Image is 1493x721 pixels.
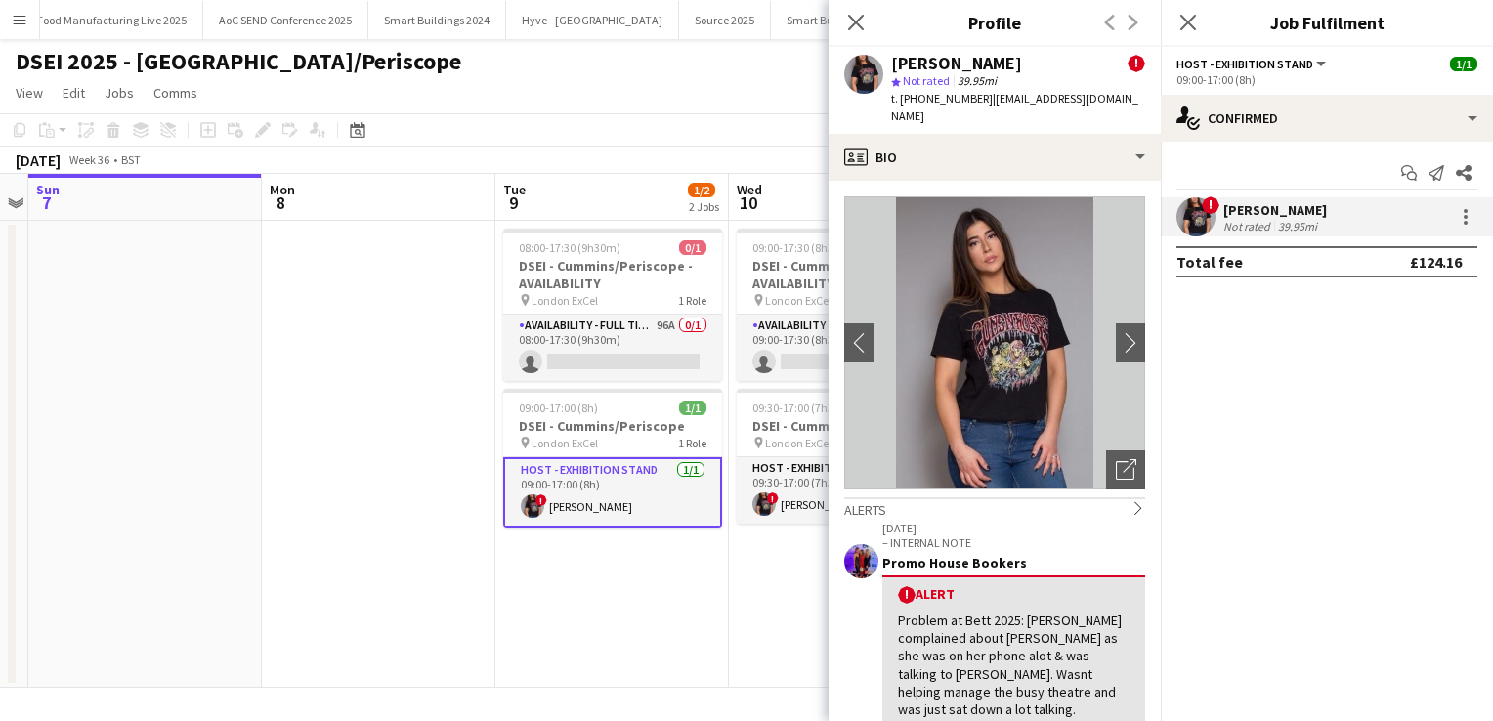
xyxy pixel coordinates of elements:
div: BST [121,152,141,167]
button: Smart Buildings 2024 [368,1,506,39]
a: Jobs [97,80,142,106]
span: Sun [36,181,60,198]
button: Source 2025 [679,1,771,39]
span: London ExCel [532,293,598,308]
span: 1/2 [688,183,715,197]
h1: DSEI 2025 - [GEOGRAPHIC_DATA]/Periscope [16,47,461,76]
span: 1 Role [678,436,706,450]
span: | [EMAIL_ADDRESS][DOMAIN_NAME] [891,91,1138,123]
span: Mon [270,181,295,198]
div: Open photos pop-in [1106,450,1145,489]
span: 08:00-17:30 (9h30m) [519,240,620,255]
a: Comms [146,80,205,106]
div: Alert [898,585,1130,604]
span: London ExCel [765,436,832,450]
span: London ExCel [532,436,598,450]
app-job-card: 09:00-17:00 (8h)1/1DSEI - Cummins/Periscope London ExCel1 RoleHost - Exhibition Stand1/109:00-17:... [503,389,722,528]
h3: Job Fulfilment [1161,10,1493,35]
span: 7 [33,191,60,214]
span: ! [898,586,916,604]
span: London ExCel [765,293,832,308]
app-job-card: 08:00-17:30 (9h30m)0/1DSEI - Cummins/Periscope - AVAILABILITY London ExCel1 RoleAvailability - Fu... [503,229,722,381]
span: Tue [503,181,526,198]
button: Smart Buildings - Theatre Team 2025 [771,1,988,39]
div: Bio [829,134,1161,181]
span: ! [1128,55,1145,72]
span: 10 [734,191,762,214]
p: [DATE] [882,521,1145,535]
div: [PERSON_NAME] [891,55,1022,72]
h3: DSEI - Cummins/Periscope - AVAILABILITY [503,257,722,292]
a: View [8,80,51,106]
div: £124.16 [1410,252,1462,272]
h3: DSEI - Cummins/Periscope [737,417,956,435]
div: Not rated [1223,219,1274,233]
app-card-role: Host - Exhibition Stand1/109:30-17:00 (7h30m)![PERSON_NAME] [737,457,956,524]
span: 1 Role [678,293,706,308]
span: 09:00-17:00 (8h) [519,401,598,415]
div: Total fee [1176,252,1243,272]
app-job-card: 09:00-17:30 (8h30m)0/1DSEI - Cummins/Periscope - AVAILABILITY London ExCel1 RoleAvailability - Fu... [737,229,956,381]
span: Week 36 [64,152,113,167]
span: 09:30-17:00 (7h30m) [752,401,854,415]
button: Host - Exhibition Stand [1176,57,1329,71]
h3: DSEI - Cummins/Periscope [503,417,722,435]
p: – INTERNAL NOTE [882,535,1145,550]
span: View [16,84,43,102]
div: [PERSON_NAME] [1223,201,1327,219]
span: Wed [737,181,762,198]
span: 8 [267,191,295,214]
a: Edit [55,80,93,106]
span: ! [1202,196,1219,214]
button: AoC SEND Conference 2025 [203,1,368,39]
div: Promo House Bookers [882,554,1145,572]
div: 2 Jobs [689,199,719,214]
app-card-role: Host - Exhibition Stand1/109:00-17:00 (8h)![PERSON_NAME] [503,457,722,528]
span: ! [535,494,547,506]
span: Edit [63,84,85,102]
span: 09:00-17:30 (8h30m) [752,240,854,255]
img: Crew avatar or photo [844,196,1145,489]
div: 09:00-17:00 (8h) [1176,72,1477,87]
span: Not rated [903,73,950,88]
span: 1/1 [679,401,706,415]
span: Comms [153,84,197,102]
app-job-card: 09:30-17:00 (7h30m)1/1DSEI - Cummins/Periscope London ExCel1 RoleHost - Exhibition Stand1/109:30-... [737,389,956,524]
span: Jobs [105,84,134,102]
span: t. [PHONE_NUMBER] [891,91,993,106]
span: ! [767,492,779,504]
span: 1/1 [1450,57,1477,71]
div: 39.95mi [1274,219,1321,233]
div: Alerts [844,497,1145,519]
h3: Profile [829,10,1161,35]
button: Hyve - [GEOGRAPHIC_DATA] [506,1,679,39]
div: Confirmed [1161,95,1493,142]
span: 0/1 [679,240,706,255]
span: 39.95mi [954,73,1001,88]
app-card-role: Availability - Full Time Role96A0/108:00-17:30 (9h30m) [503,315,722,381]
span: 9 [500,191,526,214]
div: [DATE] [16,150,61,170]
h3: DSEI - Cummins/Periscope - AVAILABILITY [737,257,956,292]
span: Host - Exhibition Stand [1176,57,1313,71]
app-card-role: Availability - Full Time Role86A0/109:00-17:30 (8h30m) [737,315,956,381]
